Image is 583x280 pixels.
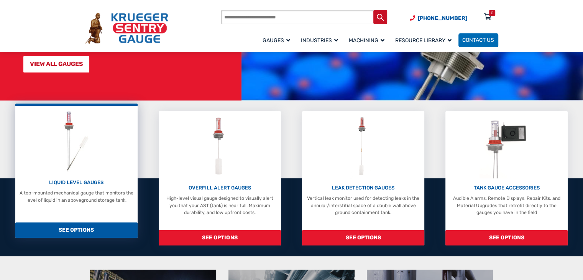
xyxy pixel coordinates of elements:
[301,37,338,44] span: Industries
[302,111,424,245] a: Leak Detection Gauges LEAK DETECTION GAUGES Vertical leak monitor used for detecting leaks in the...
[15,104,138,238] a: Liquid Level Gauges LIQUID LEVEL GAUGES A top-mounted mechanical gauge that monitors the level of...
[162,195,278,216] p: High-level visual gauge designed to visually alert you that your AST (tank) is near full. Maximum...
[449,184,565,192] p: TANK GAUGE ACCESSORIES
[345,32,391,48] a: Machining
[418,15,467,21] span: [PHONE_NUMBER]
[259,32,297,48] a: Gauges
[297,32,345,48] a: Industries
[458,33,498,47] a: Contact Us
[162,184,278,192] p: OVERFILL ALERT GAUGES
[15,222,138,238] span: SEE OPTIONS
[491,10,493,16] div: 0
[449,195,565,216] p: Audible Alarms, Remote Displays, Repair Kits, and Material Upgrades that retrofit directly to the...
[391,32,458,48] a: Resource Library
[480,115,534,178] img: Tank Gauge Accessories
[445,111,568,245] a: Tank Gauge Accessories TANK GAUGE ACCESSORIES Audible Alarms, Remote Displays, Repair Kits, and M...
[159,111,281,245] a: Overfill Alert Gauges OVERFILL ALERT GAUGES High-level visual gauge designed to visually alert yo...
[302,230,424,246] span: SEE OPTIONS
[59,109,94,173] img: Liquid Level Gauges
[18,179,134,186] p: LIQUID LEVEL GAUGES
[445,230,568,246] span: SEE OPTIONS
[305,195,421,216] p: Vertical leak monitor used for detecting leaks in the annular/interstitial space of a double wall...
[159,230,281,246] span: SEE OPTIONS
[462,37,494,44] span: Contact Us
[349,37,384,44] span: Machining
[85,13,168,43] img: Krueger Sentry Gauge
[395,37,452,44] span: Resource Library
[205,115,235,178] img: Overfill Alert Gauges
[263,37,290,44] span: Gauges
[350,115,376,178] img: Leak Detection Gauges
[18,189,134,204] p: A top-mounted mechanical gauge that monitors the level of liquid in an aboveground storage tank.
[23,56,89,72] a: VIEW ALL GAUGES
[410,14,467,22] a: Phone Number (920) 434-8860
[305,184,421,192] p: LEAK DETECTION GAUGES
